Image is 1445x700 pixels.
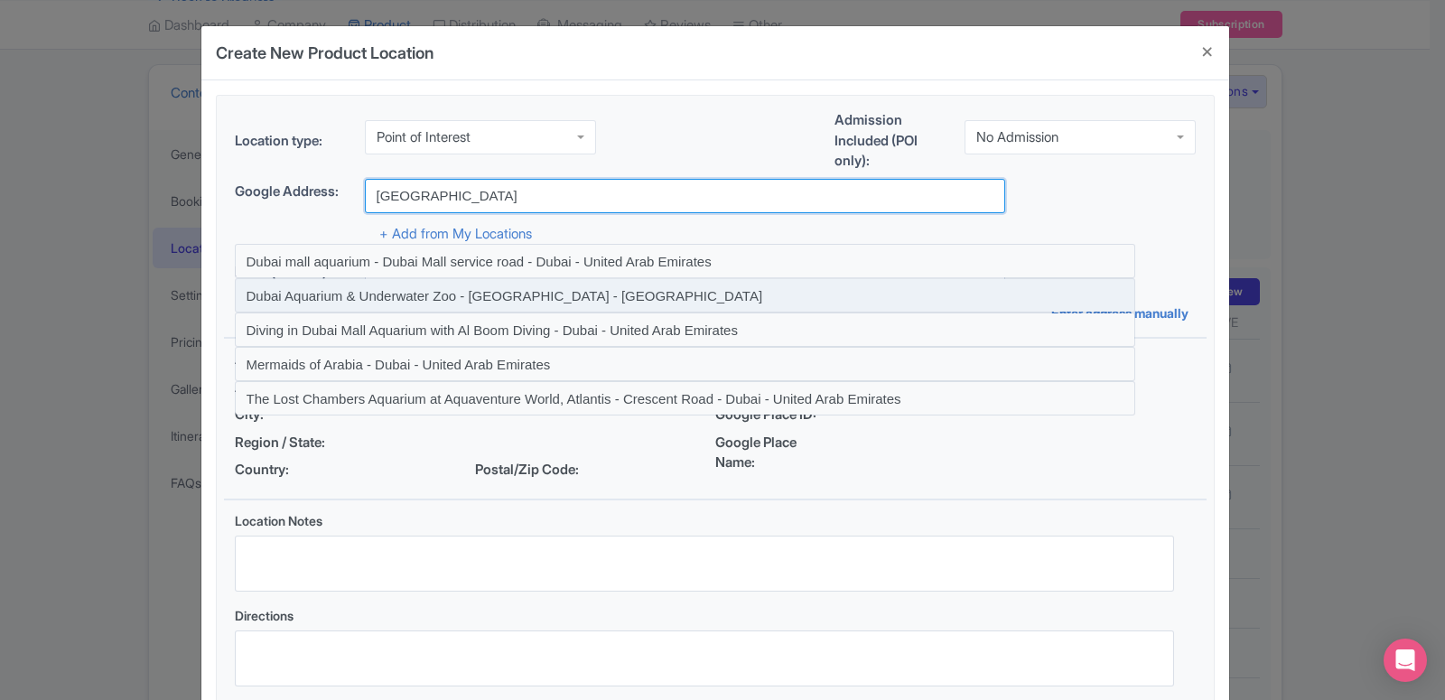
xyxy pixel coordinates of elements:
[379,225,532,242] a: + Add from My Locations
[1384,639,1427,682] div: Open Intercom Messenger
[365,179,1005,213] input: Search address
[1186,26,1229,78] button: Close
[377,129,471,145] div: Point of Interest
[235,131,350,152] label: Location type:
[235,513,322,528] span: Location Notes
[235,433,358,453] span: Region / State:
[235,608,294,623] span: Directions
[235,182,350,202] label: Google Address:
[976,129,1058,145] div: No Admission
[216,41,433,65] h4: Create New Product Location
[715,433,838,473] span: Google Place Name:
[235,460,358,481] span: Country:
[475,460,598,481] span: Postal/Zip Code:
[834,110,950,172] label: Admission Included (POI only):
